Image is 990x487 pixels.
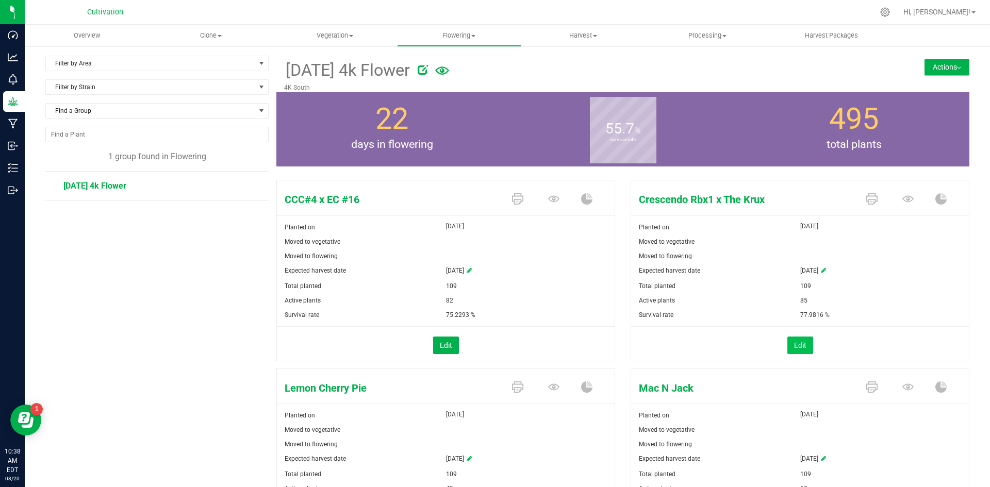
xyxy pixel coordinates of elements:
span: Planted on [639,412,669,419]
span: Moved to flowering [285,441,338,448]
button: Edit [787,337,813,354]
inline-svg: Grow [8,96,18,107]
p: 4K South [284,83,846,92]
span: total plants [738,137,969,153]
span: Total planted [639,471,675,478]
button: Actions [925,59,969,75]
span: [DATE] 4k Flower [284,58,410,83]
inline-svg: Manufacturing [8,119,18,129]
span: Expected harvest date [285,455,346,462]
inline-svg: Monitoring [8,74,18,85]
iframe: Resource center [10,405,41,435]
span: Planted on [285,412,315,419]
span: Moved to flowering [639,441,692,448]
span: select [255,56,268,71]
span: days in flowering [276,137,507,153]
span: Harvest [522,31,645,40]
span: Expected harvest date [639,455,700,462]
span: Moved to vegetative [639,238,695,245]
span: 77.9816 % [800,308,830,322]
span: Planted on [285,224,315,231]
span: Moved to vegetative [285,426,340,433]
a: Harvest Packages [769,25,894,46]
span: Expected harvest date [285,267,346,274]
span: Flowering [398,31,521,40]
span: [DATE] [800,451,818,467]
inline-svg: Dashboard [8,30,18,40]
span: Filter by Area [46,56,255,71]
span: 75.2293 % [446,308,475,322]
inline-svg: Outbound [8,185,18,195]
span: Cultivation [87,8,123,16]
span: 109 [800,279,811,293]
span: Total planted [285,282,321,290]
a: Overview [25,25,149,46]
span: [DATE] [446,408,464,421]
span: 109 [446,467,457,481]
b: survival rate [590,94,656,186]
span: Filter by Strain [46,80,255,94]
span: [DATE] [800,263,818,279]
group-info-box: Total number of plants [746,92,962,166]
inline-svg: Analytics [8,52,18,62]
span: 109 [800,467,811,481]
group-info-box: Days in flowering [284,92,500,166]
a: Clone [149,25,273,46]
a: Vegetation [273,25,397,46]
span: Active plants [285,297,321,304]
span: 85 [800,293,807,308]
span: [DATE] [446,263,464,279]
span: Moved to vegetative [639,426,695,433]
span: CCC#4 x EC #16 [277,192,502,207]
span: Harvest Packages [791,31,872,40]
div: Manage settings [879,7,892,17]
span: Hi, [PERSON_NAME]! [903,8,970,16]
span: Expected harvest date [639,267,700,274]
group-info-box: Survival rate [515,92,731,166]
inline-svg: Inventory [8,163,18,173]
span: Survival rate [285,311,319,318]
span: 109 [446,279,457,293]
span: Moved to flowering [639,253,692,260]
span: Total planted [639,282,675,290]
span: Vegetation [273,31,397,40]
p: 10:38 AM EDT [5,447,20,475]
iframe: Resource center unread badge [30,403,43,415]
span: Total planted [285,471,321,478]
span: 495 [829,102,879,136]
span: Overview [60,31,114,40]
span: Survival rate [639,311,673,318]
span: Processing [646,31,769,40]
span: Lemon Cherry Pie [277,380,502,396]
a: Harvest [521,25,646,46]
span: Planted on [639,224,669,231]
input: NO DATA FOUND [46,127,268,142]
div: 1 group found in Flowering [45,150,269,163]
span: Clone [150,31,273,40]
a: Flowering [397,25,521,46]
a: Processing [645,25,769,46]
span: Moved to flowering [285,253,338,260]
span: Active plants [639,297,675,304]
span: [DATE] [800,220,818,232]
span: [DATE] [446,451,464,467]
span: 22 [375,102,408,136]
p: 08/20 [5,475,20,482]
span: Crescendo Rbx1 x The Krux [631,192,856,207]
span: 82 [446,293,453,308]
span: [DATE] [446,220,464,232]
inline-svg: Inbound [8,141,18,151]
span: Mac N Jack [631,380,856,396]
span: [DATE] 4k Flower [63,181,126,191]
button: Edit [433,337,459,354]
span: Moved to vegetative [285,238,340,245]
span: Find a Group [46,104,255,118]
span: [DATE] [800,408,818,421]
